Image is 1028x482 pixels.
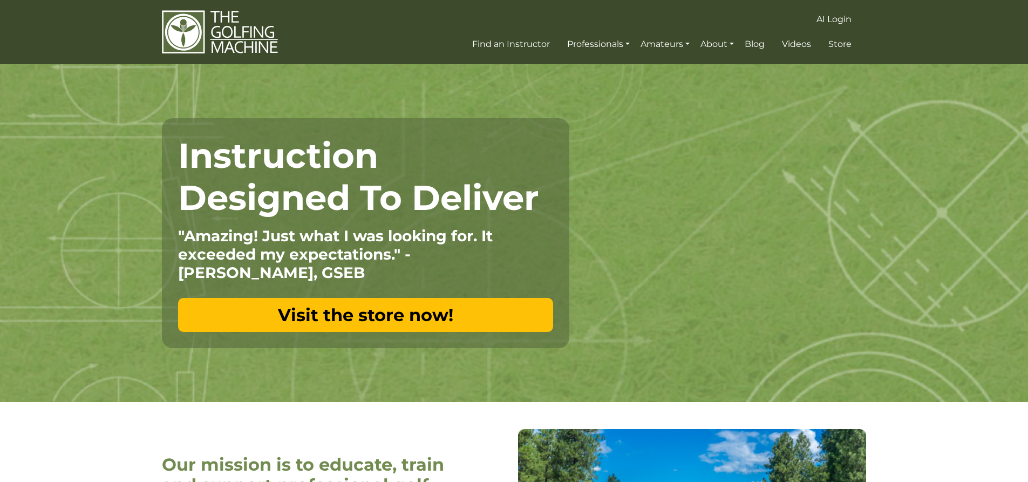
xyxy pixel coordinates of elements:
[779,35,814,54] a: Videos
[178,134,553,219] h1: Instruction Designed To Deliver
[564,35,632,54] a: Professionals
[698,35,737,54] a: About
[742,35,767,54] a: Blog
[178,298,553,332] a: Visit the store now!
[826,35,854,54] a: Store
[162,10,278,55] img: The Golfing Machine
[178,227,553,282] p: "Amazing! Just what I was looking for. It exceeded my expectations." - [PERSON_NAME], GSEB
[828,39,852,49] span: Store
[745,39,765,49] span: Blog
[638,35,692,54] a: Amateurs
[472,39,550,49] span: Find an Instructor
[782,39,811,49] span: Videos
[816,14,852,24] span: AI Login
[469,35,553,54] a: Find an Instructor
[814,10,854,29] a: AI Login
